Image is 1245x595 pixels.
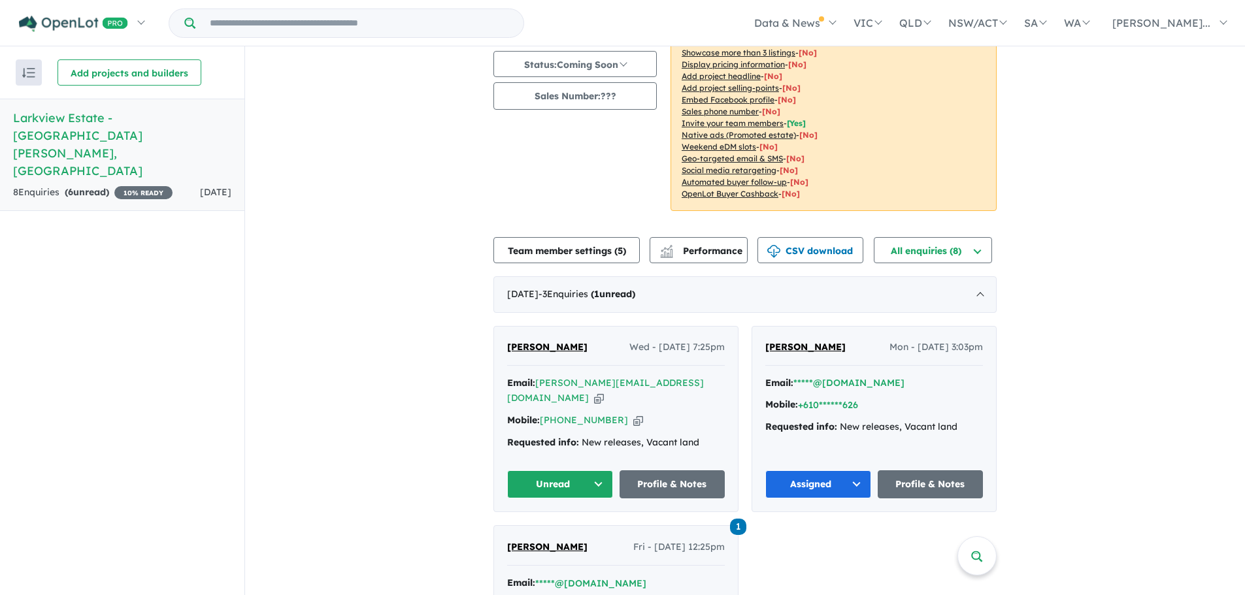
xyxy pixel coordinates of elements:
a: [PERSON_NAME] [507,539,588,555]
span: [PERSON_NAME] [507,341,588,353]
button: Copy [594,391,604,405]
strong: Mobile: [507,414,540,426]
span: [ No ] [782,83,801,93]
button: All enquiries (8) [874,237,992,263]
span: [No] [782,189,800,199]
span: [ No ] [764,71,782,81]
strong: Email: [507,577,535,588]
span: [ No ] [799,48,817,57]
u: Add project headline [682,71,761,81]
span: [PERSON_NAME] [507,541,588,553]
strong: Email: [507,377,535,389]
span: Wed - [DATE] 7:25pm [629,340,725,355]
u: Showcase more than 3 listings [682,48,795,57]
span: Performance [662,245,742,257]
img: line-chart.svg [661,245,672,252]
strong: Mobile: [765,398,798,410]
button: Status:Coming Soon [493,51,657,77]
a: [PERSON_NAME] [507,340,588,355]
strong: Requested info: [765,421,837,432]
span: 1 [594,288,599,300]
span: Mon - [DATE] 3:03pm [889,340,983,355]
button: Unread [507,470,613,498]
div: New releases, Vacant land [507,435,725,451]
u: OpenLot Buyer Cashback [682,189,778,199]
img: bar-chart.svg [660,249,673,257]
button: Assigned [765,470,871,498]
u: Social media retargeting [682,165,776,175]
p: Your project is only comparing to other top-performing projects in your area: - - - - - - - - - -... [671,1,997,211]
img: Openlot PRO Logo White [19,16,128,32]
u: Embed Facebook profile [682,95,774,105]
strong: Requested info: [507,436,579,448]
span: [No] [759,142,778,152]
a: [PERSON_NAME][EMAIL_ADDRESS][DOMAIN_NAME] [507,377,704,404]
u: Add project selling-points [682,83,779,93]
strong: Email: [765,377,793,389]
span: [ No ] [778,95,796,105]
span: 1 [730,519,746,535]
u: Geo-targeted email & SMS [682,153,783,163]
button: Team member settings (5) [493,237,640,263]
u: Automated buyer follow-up [682,177,787,187]
a: Profile & Notes [620,470,725,498]
u: Sales phone number [682,106,759,116]
span: 5 [618,245,623,257]
button: Add projects and builders [58,59,201,86]
div: New releases, Vacant land [765,419,983,435]
span: [DATE] [200,186,231,198]
u: Display pricing information [682,59,785,69]
img: download icon [767,245,780,258]
button: Performance [650,237,748,263]
button: Copy [633,413,643,427]
button: Sales Number:??? [493,82,657,110]
span: [PERSON_NAME]... [1112,16,1210,29]
u: Weekend eDM slots [682,142,756,152]
span: - 3 Enquir ies [539,288,635,300]
strong: ( unread) [65,186,109,198]
a: [PERSON_NAME] [765,340,846,355]
span: 10 % READY [114,186,173,199]
a: 1 [730,517,746,535]
u: Native ads (Promoted estate) [682,130,796,140]
input: Try estate name, suburb, builder or developer [198,9,521,37]
button: CSV download [757,237,863,263]
span: 6 [68,186,73,198]
div: 8 Enquir ies [13,185,173,201]
strong: ( unread) [591,288,635,300]
a: Profile & Notes [878,470,984,498]
span: [No] [780,165,798,175]
span: [No] [786,153,805,163]
h5: Larkview Estate - [GEOGRAPHIC_DATA][PERSON_NAME] , [GEOGRAPHIC_DATA] [13,109,231,180]
span: Fri - [DATE] 12:25pm [633,539,725,555]
span: [ No ] [788,59,806,69]
div: [DATE] [493,276,997,313]
img: sort.svg [22,68,35,78]
span: [No] [799,130,818,140]
span: [ No ] [762,106,780,116]
a: [PHONE_NUMBER] [540,414,628,426]
u: Invite your team members [682,118,784,128]
span: [ Yes ] [787,118,806,128]
span: [No] [790,177,808,187]
span: [PERSON_NAME] [765,341,846,353]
